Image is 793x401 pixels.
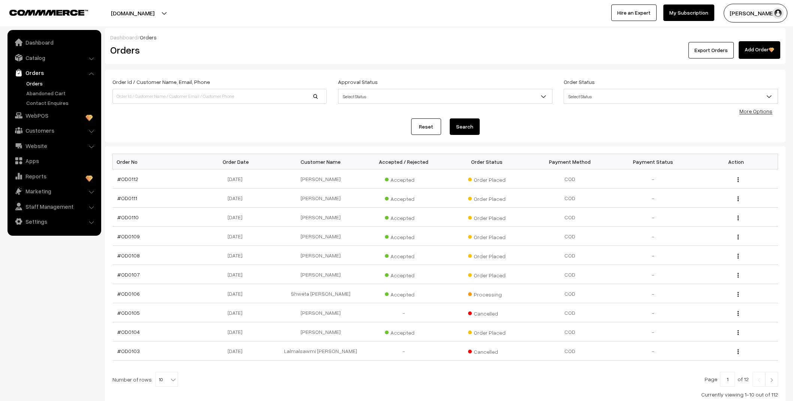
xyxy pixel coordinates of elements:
td: [DATE] [196,169,279,189]
span: Accepted [385,289,422,298]
span: Processing [468,289,506,298]
td: - [612,169,695,189]
span: Order Placed [468,250,506,260]
span: Accepted [385,212,422,222]
a: #OD0104 [117,329,140,335]
img: Menu [738,330,739,335]
img: Menu [738,177,739,182]
th: Action [695,154,778,169]
span: Order Placed [468,269,506,279]
button: Search [450,118,480,135]
td: [PERSON_NAME] [279,322,362,341]
td: - [612,322,695,341]
a: Marketing [9,184,99,198]
label: Approval Status [338,78,378,86]
td: - [612,341,695,361]
span: Order Placed [468,327,506,337]
a: #OD0109 [117,233,140,239]
img: Menu [738,311,739,316]
span: Order Placed [468,231,506,241]
td: - [612,189,695,208]
td: COD [528,303,612,322]
a: Reports [9,169,99,183]
td: - [612,227,695,246]
span: Order Placed [468,212,506,222]
label: Order Id / Customer Name, Email, Phone [112,78,210,86]
img: Menu [738,349,739,354]
span: Select Status [564,89,778,104]
img: Menu [738,292,739,297]
a: Orders [24,79,99,87]
td: - [362,341,445,361]
td: [PERSON_NAME] [279,189,362,208]
img: COMMMERCE [9,10,88,15]
input: Order Id / Customer Name / Customer Email / Customer Phone [112,89,327,104]
td: [PERSON_NAME] [279,246,362,265]
button: Export Orders [688,42,734,58]
th: Order Status [445,154,528,169]
img: user [772,7,784,19]
a: Settings [9,215,99,228]
td: COD [528,246,612,265]
a: Contact Enquires [24,99,99,107]
a: #OD0107 [117,271,140,278]
td: COD [528,284,612,303]
img: Menu [738,196,739,201]
span: Cancelled [468,346,506,356]
span: Cancelled [468,308,506,317]
td: Shweta [PERSON_NAME] [279,284,362,303]
a: Staff Management [9,200,99,213]
span: of 12 [738,376,749,382]
th: Customer Name [279,154,362,169]
td: COD [528,189,612,208]
a: My Subscription [663,4,714,21]
th: Payment Method [528,154,612,169]
td: COD [528,208,612,227]
span: Orders [140,34,157,40]
td: [DATE] [196,246,279,265]
img: Menu [738,215,739,220]
a: Dashboard [110,34,138,40]
td: [PERSON_NAME] [279,208,362,227]
label: Order Status [564,78,595,86]
td: [DATE] [196,265,279,284]
td: [DATE] [196,208,279,227]
img: Menu [738,273,739,278]
img: Menu [738,254,739,259]
a: COMMMERCE [9,7,75,16]
th: Payment Status [612,154,695,169]
td: [PERSON_NAME] [279,303,362,322]
div: Currently viewing 1-10 out of 112 [112,391,778,398]
td: [PERSON_NAME] [279,265,362,284]
td: [DATE] [196,189,279,208]
th: Accepted / Rejected [362,154,445,169]
span: Accepted [385,327,422,337]
a: More Options [739,108,772,114]
a: Orders [9,66,99,79]
td: - [612,246,695,265]
a: Dashboard [9,36,99,49]
span: 10 [156,372,178,387]
img: Menu [738,235,739,239]
h2: Orders [110,44,326,56]
td: - [612,265,695,284]
button: [PERSON_NAME] [724,4,787,22]
a: Hire an Expert [611,4,657,21]
span: Order Placed [468,174,506,184]
td: COD [528,265,612,284]
a: Abandoned Cart [24,89,99,97]
th: Order No [113,154,196,169]
a: Website [9,139,99,153]
td: COD [528,322,612,341]
td: [PERSON_NAME] [279,227,362,246]
span: Number of rows [112,376,152,383]
td: [DATE] [196,284,279,303]
a: #OD0111 [117,195,137,201]
td: COD [528,169,612,189]
span: Accepted [385,231,422,241]
span: Accepted [385,193,422,203]
a: #OD0110 [117,214,139,220]
span: Select Status [564,90,778,103]
a: WebPOS [9,109,99,122]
